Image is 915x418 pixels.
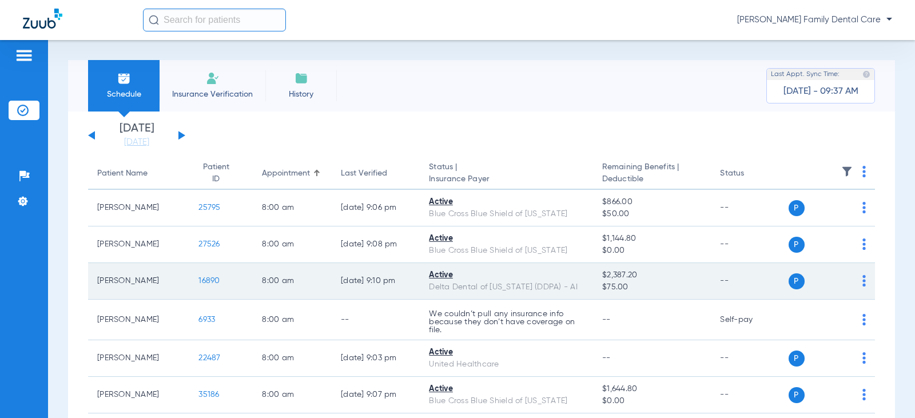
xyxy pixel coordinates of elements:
[198,354,220,362] span: 22487
[15,49,33,62] img: hamburger-icon
[88,263,189,300] td: [PERSON_NAME]
[602,281,702,293] span: $75.00
[602,233,702,245] span: $1,144.80
[332,340,420,377] td: [DATE] 9:03 PM
[97,168,148,180] div: Patient Name
[602,269,702,281] span: $2,387.20
[711,226,788,263] td: --
[88,300,189,340] td: [PERSON_NAME]
[143,9,286,31] input: Search for patients
[602,395,702,407] span: $0.00
[789,273,805,289] span: P
[88,190,189,226] td: [PERSON_NAME]
[117,71,131,85] img: Schedule
[253,340,332,377] td: 8:00 AM
[429,310,584,334] p: We couldn’t pull any insurance info because they don’t have coverage on file.
[420,158,593,190] th: Status |
[862,166,866,177] img: group-dot-blue.svg
[602,173,702,185] span: Deductible
[862,314,866,325] img: group-dot-blue.svg
[332,300,420,340] td: --
[429,196,584,208] div: Active
[253,263,332,300] td: 8:00 AM
[429,233,584,245] div: Active
[341,168,387,180] div: Last Verified
[206,71,220,85] img: Manual Insurance Verification
[429,245,584,257] div: Blue Cross Blue Shield of [US_STATE]
[332,226,420,263] td: [DATE] 9:08 PM
[737,14,892,26] span: [PERSON_NAME] Family Dental Care
[198,161,244,185] div: Patient ID
[332,263,420,300] td: [DATE] 9:10 PM
[711,377,788,413] td: --
[789,200,805,216] span: P
[23,9,62,29] img: Zuub Logo
[602,208,702,220] span: $50.00
[102,123,171,148] li: [DATE]
[88,340,189,377] td: [PERSON_NAME]
[332,190,420,226] td: [DATE] 9:06 PM
[97,168,180,180] div: Patient Name
[711,263,788,300] td: --
[429,269,584,281] div: Active
[862,275,866,286] img: group-dot-blue.svg
[862,238,866,250] img: group-dot-blue.svg
[198,161,233,185] div: Patient ID
[602,245,702,257] span: $0.00
[602,354,611,362] span: --
[262,168,310,180] div: Appointment
[149,15,159,25] img: Search Icon
[88,226,189,263] td: [PERSON_NAME]
[198,391,219,399] span: 35186
[789,351,805,367] span: P
[198,316,215,324] span: 6933
[253,300,332,340] td: 8:00 AM
[789,387,805,403] span: P
[789,237,805,253] span: P
[862,352,866,364] img: group-dot-blue.svg
[253,190,332,226] td: 8:00 AM
[97,89,151,100] span: Schedule
[198,204,220,212] span: 25795
[429,359,584,371] div: United Healthcare
[168,89,257,100] span: Insurance Verification
[429,395,584,407] div: Blue Cross Blue Shield of [US_STATE]
[602,316,611,324] span: --
[274,89,328,100] span: History
[711,340,788,377] td: --
[711,190,788,226] td: --
[429,383,584,395] div: Active
[602,196,702,208] span: $866.00
[198,240,220,248] span: 27526
[593,158,711,190] th: Remaining Benefits |
[711,300,788,340] td: Self-pay
[862,70,870,78] img: last sync help info
[332,377,420,413] td: [DATE] 9:07 PM
[783,86,858,97] span: [DATE] - 09:37 AM
[253,377,332,413] td: 8:00 AM
[429,281,584,293] div: Delta Dental of [US_STATE] (DDPA) - AI
[841,166,853,177] img: filter.svg
[602,383,702,395] span: $1,644.80
[88,377,189,413] td: [PERSON_NAME]
[198,277,220,285] span: 16890
[862,202,866,213] img: group-dot-blue.svg
[253,226,332,263] td: 8:00 AM
[429,208,584,220] div: Blue Cross Blue Shield of [US_STATE]
[429,173,584,185] span: Insurance Payer
[262,168,323,180] div: Appointment
[862,389,866,400] img: group-dot-blue.svg
[771,69,840,80] span: Last Appt. Sync Time:
[102,137,171,148] a: [DATE]
[711,158,788,190] th: Status
[295,71,308,85] img: History
[341,168,411,180] div: Last Verified
[429,347,584,359] div: Active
